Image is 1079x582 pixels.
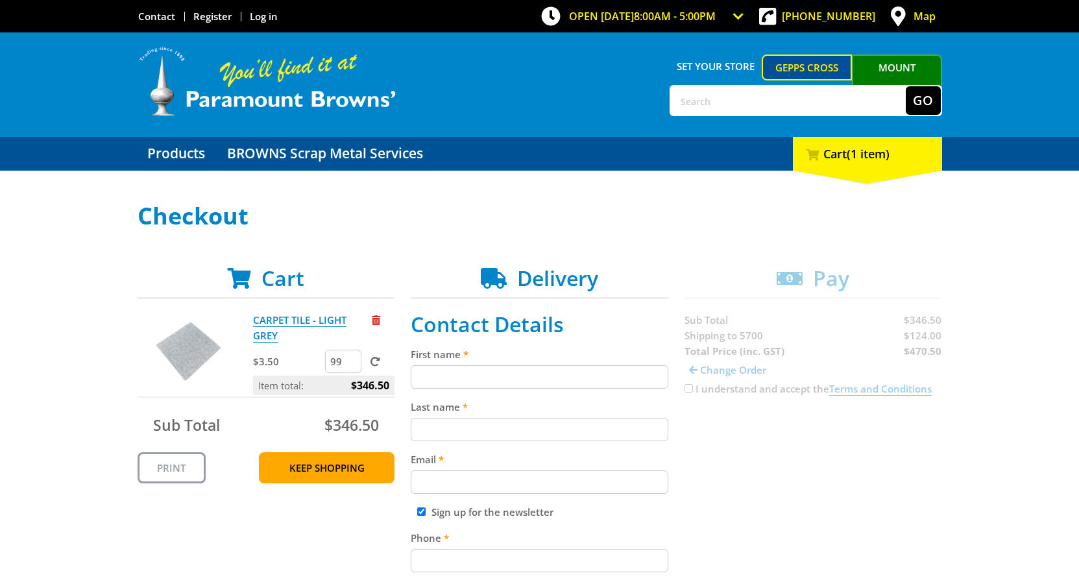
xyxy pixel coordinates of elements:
[793,137,942,171] div: Cart
[193,10,232,23] a: Go to the registration page
[261,264,304,292] span: Cart
[253,313,346,343] a: CARPET TILE - LIGHT GREY
[150,312,228,390] img: CARPET TILE - LIGHT GREY
[411,346,668,362] label: First name
[351,376,389,395] span: $346.50
[253,354,322,369] p: $3.50
[138,203,942,229] h1: Checkout
[411,399,668,415] label: Last name
[411,312,668,337] h2: Contact Details
[411,452,668,467] label: Email
[411,365,668,389] input: Please enter your first name.
[217,137,433,171] a: Go to the BROWNS Scrap Metal Services page
[634,9,716,23] span: 8:00am - 5:00pm
[411,418,668,441] input: Please enter your last name.
[138,45,397,117] img: Paramount Browns'
[153,415,220,435] span: Sub Total
[138,10,175,23] a: Go to the Contact page
[906,86,941,115] button: Go
[324,415,379,435] span: $346.50
[762,55,852,80] a: Gepps Cross
[138,137,215,171] a: Go to the Products page
[138,452,206,483] a: Print
[411,549,668,572] input: Please enter your telephone number.
[671,86,906,115] input: Search
[517,264,598,292] span: Delivery
[411,530,668,546] label: Phone
[431,505,553,518] label: Sign up for the newsletter
[253,376,394,395] p: Item total:
[250,10,278,23] a: Log in
[411,470,668,494] input: Please enter your email address.
[852,55,942,104] a: Mount [PERSON_NAME]
[569,9,716,23] span: OPEN [DATE]
[259,452,394,483] a: Keep Shopping
[847,146,890,162] span: (1 item)
[670,55,762,78] span: Set your store
[372,313,380,326] a: Remove from cart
